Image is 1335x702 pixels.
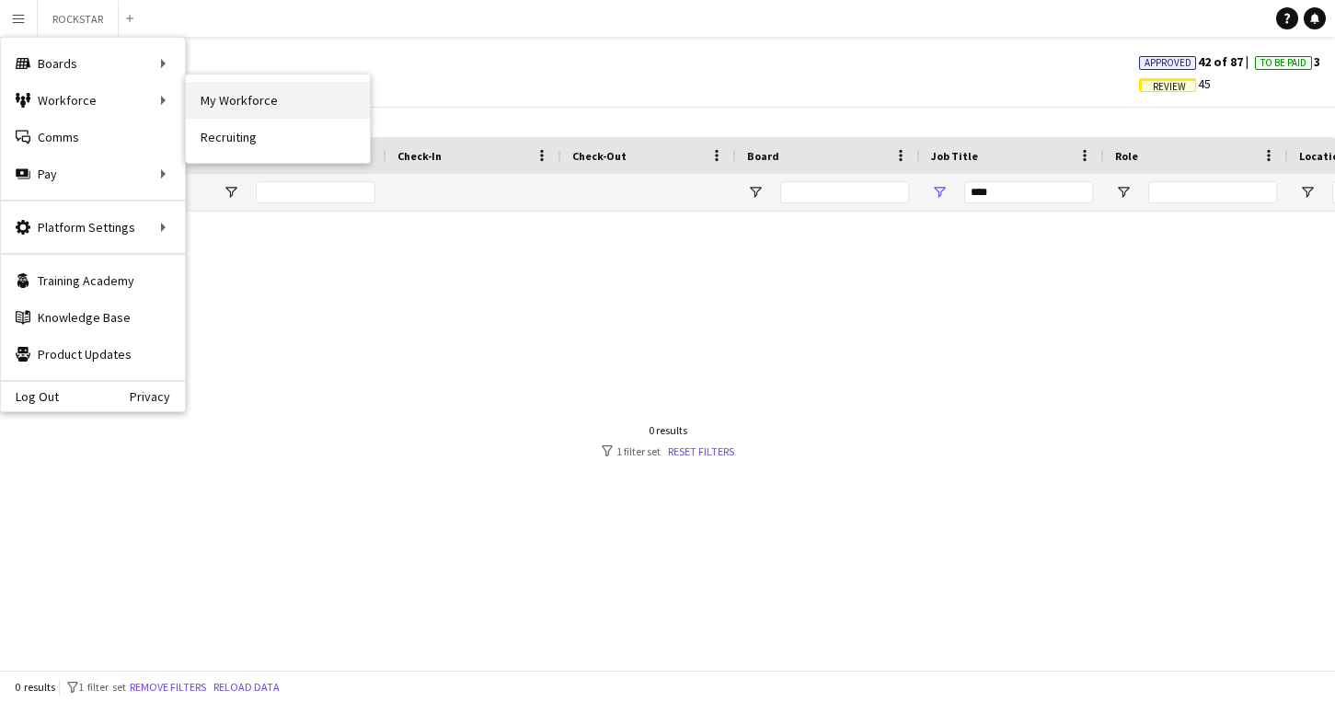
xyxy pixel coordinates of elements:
[1,336,185,373] a: Product Updates
[747,149,779,163] span: Board
[256,181,375,203] input: Name Filter Input
[1,82,185,119] div: Workforce
[1115,149,1138,163] span: Role
[126,677,210,697] button: Remove filters
[1139,75,1211,92] span: 45
[223,184,239,201] button: Open Filter Menu
[186,119,370,155] a: Recruiting
[78,680,126,694] span: 1 filter set
[1255,53,1320,70] span: 3
[210,677,283,697] button: Reload data
[572,149,627,163] span: Check-Out
[1,262,185,299] a: Training Academy
[931,184,948,201] button: Open Filter Menu
[1299,184,1316,201] button: Open Filter Menu
[1260,57,1306,69] span: To Be Paid
[186,82,370,119] a: My Workforce
[1,209,185,246] div: Platform Settings
[1139,53,1255,70] span: 42 of 87
[780,181,909,203] input: Board Filter Input
[1,45,185,82] div: Boards
[1,299,185,336] a: Knowledge Base
[1153,81,1186,93] span: Review
[1,119,185,155] a: Comms
[1115,184,1132,201] button: Open Filter Menu
[130,389,185,404] a: Privacy
[602,444,734,458] div: 1 filter set
[397,149,442,163] span: Check-In
[1,389,59,404] a: Log Out
[964,181,1093,203] input: Job Title Filter Input
[931,149,978,163] span: Job Title
[1148,181,1277,203] input: Role Filter Input
[1145,57,1191,69] span: Approved
[668,444,734,458] a: Reset filters
[602,423,734,437] div: 0 results
[747,184,764,201] button: Open Filter Menu
[1,155,185,192] div: Pay
[38,1,119,37] button: ROCKSTAR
